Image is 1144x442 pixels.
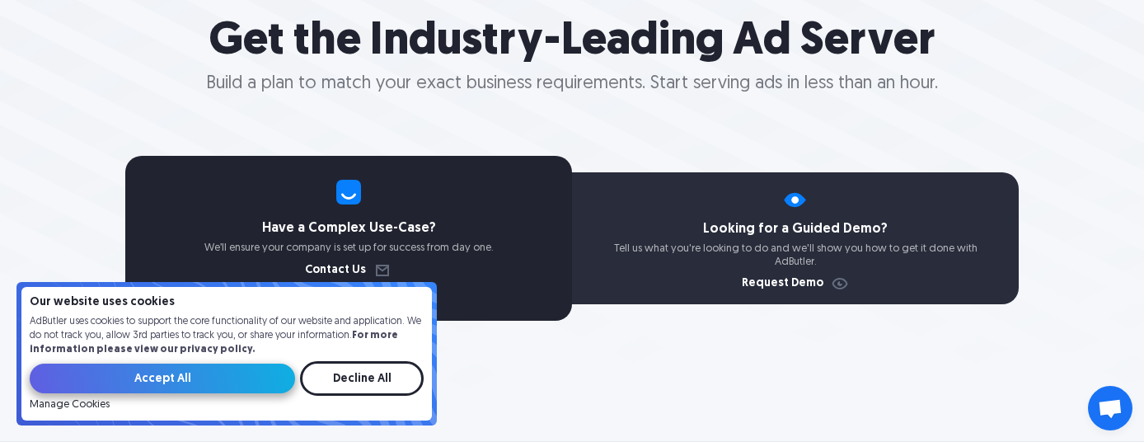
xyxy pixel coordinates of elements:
a: Contact Us [305,265,392,276]
input: Decline All [300,361,424,396]
div: Open chat [1088,386,1132,430]
p: AdButler uses cookies to support the core functionality of our website and application. We do not... [30,315,424,356]
form: Email Form [30,361,424,411]
a: Manage Cookies [30,399,110,411]
a: Request Demo [742,278,850,289]
p: We’ll ensure your company is set up for success from day one. [125,242,572,255]
h4: Have a Complex Use-Case? [125,222,572,235]
h4: Our website uses cookies [30,297,424,308]
h4: Looking for a Guided Demo? [572,223,1019,236]
input: Accept All [30,364,295,393]
p: Tell us what you're looking to do and we'll show you how to get it done with AdButler. [572,242,1019,268]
